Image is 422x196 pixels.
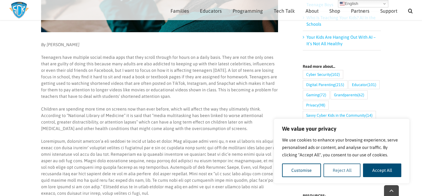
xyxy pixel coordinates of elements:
[282,163,321,177] button: Customise
[41,54,278,100] p: Teenagers have multiple social media apps that they scroll through for hours on a daily basis. Th...
[303,101,329,110] a: Privacy (98 items)
[171,8,189,13] span: Families
[274,8,295,13] span: Tech Talk
[9,2,29,19] img: Savvy Cyber Kids Logo
[319,101,325,109] span: (98)
[41,106,278,132] p: Children are spending more time on screens now than ever before, which will affect the way they u...
[348,80,380,89] a: Educator (101 items)
[303,111,376,120] a: Savvy Cyber Kids in the Community (14 items)
[303,64,381,68] h4: Read more about…
[306,15,376,27] a: Who Is Teaching Your Kids? AI In the Schools
[282,125,401,133] p: We value your privacy
[282,136,401,159] p: We use cookies to enhance your browsing experience, serve personalised ads or content, and analys...
[306,8,319,13] span: About
[233,8,263,13] span: Programming
[363,163,401,177] button: Accept All
[340,1,345,6] img: en
[351,8,369,13] span: Partners
[41,42,79,47] em: By [PERSON_NAME]
[357,91,364,99] span: (62)
[335,81,344,89] span: (215)
[319,91,326,99] span: (72)
[380,8,397,13] span: Support
[323,163,361,177] button: Reject All
[303,90,330,99] a: Gaming (72 items)
[331,70,340,79] span: (102)
[366,111,373,120] span: (14)
[367,81,376,89] span: (101)
[331,90,368,99] a: Grandparents (62 items)
[306,35,376,46] a: Your Kids Are Hanging Out With AI – It’s Not All Healthy
[329,8,340,13] span: Shop
[200,8,222,13] span: Educators
[303,80,348,89] a: Digital Parenting (215 items)
[303,70,343,79] a: Cyber Security (102 items)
